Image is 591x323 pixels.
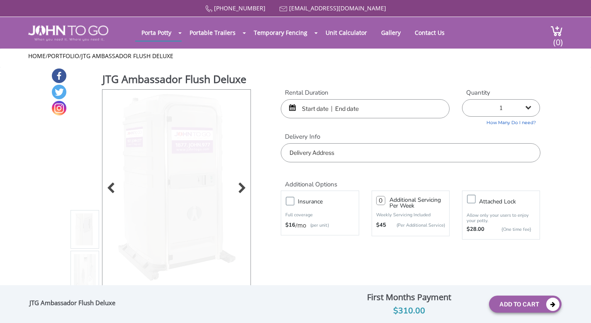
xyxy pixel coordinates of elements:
[81,52,173,60] a: JTG Ambassador Flush Deluxe
[248,24,314,41] a: Temporary Fencing
[28,52,46,60] a: Home
[285,221,295,230] strong: $16
[462,117,540,126] a: How Many Do I need?
[376,221,386,230] strong: $45
[135,24,178,41] a: Porta Potty
[102,72,252,88] h1: JTG Ambassador Flush Deluxe
[52,101,66,115] a: Instagram
[336,304,483,318] div: $310.00
[389,197,445,209] h3: Additional Servicing Per Week
[553,30,563,48] span: (0)
[558,290,591,323] button: Live Chat
[289,4,386,12] a: [EMAIL_ADDRESS][DOMAIN_NAME]
[467,213,535,223] p: Allow only your users to enjoy your potty.
[376,196,385,205] input: 0
[479,196,544,207] h3: Attached lock
[336,290,483,304] div: First Months Payment
[462,88,540,97] label: Quantity
[306,221,329,230] p: (per unit)
[28,25,108,41] img: JOHN to go
[281,171,540,188] h2: Additional Options
[550,25,563,37] img: cart a
[48,52,79,60] a: Portfolio
[489,225,531,234] p: {One time fee}
[285,211,354,219] p: Full coverage
[281,143,540,162] input: Delivery Address
[281,132,540,141] label: Delivery Info
[467,225,484,234] strong: $28.00
[281,88,450,97] label: Rental Duration
[281,99,450,118] input: Start date | End date
[489,296,562,313] button: Add To Cart
[52,85,66,99] a: Twitter
[183,24,242,41] a: Portable Trailers
[52,69,66,83] a: Facebook
[386,222,445,228] p: (Per Additional Service)
[28,52,563,60] ul: / /
[205,5,212,12] img: Call
[298,196,362,207] h3: Insurance
[376,212,445,218] p: Weekly Servicing Included
[319,24,373,41] a: Unit Calculator
[29,299,119,310] div: JTG Ambassador Flush Deluxe
[375,24,407,41] a: Gallery
[409,24,451,41] a: Contact Us
[285,221,354,230] div: /mo
[113,90,240,285] img: Product
[214,4,265,12] a: [PHONE_NUMBER]
[280,6,287,12] img: Mail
